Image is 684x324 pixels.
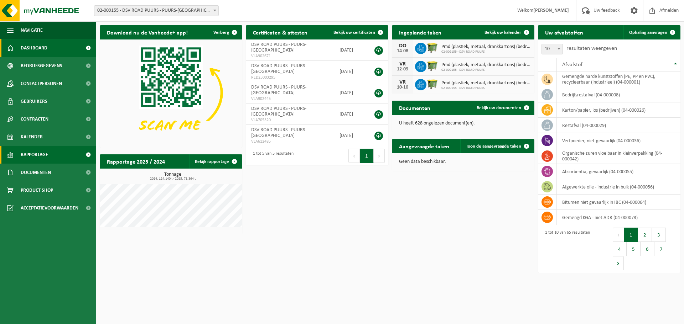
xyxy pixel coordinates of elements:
div: 10-10 [395,85,410,90]
button: Verberg [208,25,242,39]
button: 5 [627,242,641,256]
span: Acceptatievoorwaarden [21,199,78,217]
a: Bekijk uw documenten [471,101,534,115]
td: [DATE] [334,61,367,82]
span: DSV ROAD PUURS - PUURS-[GEOGRAPHIC_DATA] [251,85,306,96]
span: Toon de aangevraagde taken [466,144,521,149]
h2: Uw afvalstoffen [538,25,590,39]
button: 7 [654,242,668,256]
h3: Tonnage [103,172,242,181]
button: 6 [641,242,654,256]
span: 02-009155 - DSV ROAD PUURS - PUURS-SINT-AMANDS [94,5,219,16]
button: 1 [360,149,374,163]
span: 02-009155 - DSV ROAD PUURS [441,50,531,54]
span: 02-009155 - DSV ROAD PUURS [441,86,531,90]
button: 4 [613,242,627,256]
div: DO [395,43,410,49]
button: 2 [638,228,652,242]
span: VLA705320 [251,117,328,123]
span: DSV ROAD PUURS - PUURS-[GEOGRAPHIC_DATA] [251,106,306,117]
span: Pmd (plastiek, metaal, drankkartons) (bedrijven) [441,44,531,50]
td: afgewerkte olie - industrie in bulk (04-000056) [557,179,680,195]
td: karton/papier, los (bedrijven) (04-000026) [557,102,680,118]
strong: [PERSON_NAME] [533,8,569,13]
span: Documenten [21,164,51,181]
button: Previous [613,228,624,242]
td: [DATE] [334,103,367,125]
h2: Aangevraagde taken [392,139,456,153]
button: 3 [652,228,666,242]
p: U heeft 628 ongelezen document(en). [399,121,527,126]
a: Toon de aangevraagde taken [460,139,534,153]
span: Ophaling aanvragen [629,30,667,35]
span: Rapportage [21,146,48,164]
span: 02-009155 - DSV ROAD PUURS - PUURS-SINT-AMANDS [94,6,218,16]
span: Bekijk uw certificaten [333,30,375,35]
h2: Rapportage 2025 / 2024 [100,154,172,168]
button: Previous [348,149,360,163]
h2: Download nu de Vanheede+ app! [100,25,195,39]
a: Bekijk uw kalender [479,25,534,39]
span: Bedrijfsgegevens [21,57,62,75]
span: Bekijk uw documenten [477,106,521,110]
img: Download de VHEPlus App [100,39,242,146]
td: organische zuren vloeibaar in kleinverpakking (04-000042) [557,148,680,164]
td: [DATE] [334,125,367,146]
button: 1 [624,228,638,242]
span: Pmd (plastiek, metaal, drankkartons) (bedrijven) [441,80,531,86]
td: gemengde harde kunststoffen (PE, PP en PVC), recycleerbaar (industrieel) (04-000001) [557,71,680,87]
div: 12-09 [395,67,410,72]
span: DSV ROAD PUURS - PUURS-[GEOGRAPHIC_DATA] [251,127,306,138]
label: resultaten weergeven [566,46,617,51]
span: 10 [541,44,563,54]
h2: Ingeplande taken [392,25,449,39]
div: 1 tot 5 van 5 resultaten [249,148,294,164]
span: RED25003295 [251,75,328,80]
a: Bekijk rapportage [189,154,242,169]
img: WB-1100-HPE-GN-50 [426,42,439,54]
td: bedrijfsrestafval (04-000008) [557,87,680,102]
span: Contactpersonen [21,75,62,92]
a: Ophaling aanvragen [623,25,680,39]
td: absorbentia, gevaarlijk (04-000055) [557,164,680,179]
span: Dashboard [21,39,47,57]
span: 02-009155 - DSV ROAD PUURS [441,68,531,72]
span: Afvalstof [562,62,582,68]
span: Contracten [21,110,48,128]
span: 2024: 124,140 t - 2025: 71,364 t [103,177,242,181]
span: DSV ROAD PUURS - PUURS-[GEOGRAPHIC_DATA] [251,63,306,74]
img: WB-1100-HPE-GN-50 [426,78,439,90]
p: Geen data beschikbaar. [399,159,527,164]
div: 1 tot 10 van 65 resultaten [541,227,590,271]
button: Next [374,149,385,163]
span: VLA612485 [251,139,328,144]
div: VR [395,61,410,67]
td: verfpoeder, niet-gevaarlijk (04-000036) [557,133,680,148]
h2: Documenten [392,101,437,115]
span: Bekijk uw kalender [484,30,521,35]
a: Bekijk uw certificaten [328,25,388,39]
td: gemengd KGA - niet ADR (04-000073) [557,210,680,225]
span: Kalender [21,128,43,146]
img: WB-1100-HPE-GN-50 [426,60,439,72]
h2: Certificaten & attesten [246,25,315,39]
td: bitumen niet gevaarlijk in IBC (04-000064) [557,195,680,210]
span: Navigatie [21,21,43,39]
span: Verberg [213,30,229,35]
span: Pmd (plastiek, metaal, drankkartons) (bedrijven) [441,62,531,68]
span: DSV ROAD PUURS - PUURS-[GEOGRAPHIC_DATA] [251,42,306,53]
td: restafval (04-000029) [557,118,680,133]
td: [DATE] [334,39,367,61]
div: 14-08 [395,49,410,54]
span: 10 [542,44,563,54]
div: VR [395,79,410,85]
span: VLA902671 [251,53,328,59]
span: VLA902445 [251,96,328,102]
span: Product Shop [21,181,53,199]
button: Next [613,256,624,270]
span: Gebruikers [21,92,47,110]
td: [DATE] [334,82,367,103]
